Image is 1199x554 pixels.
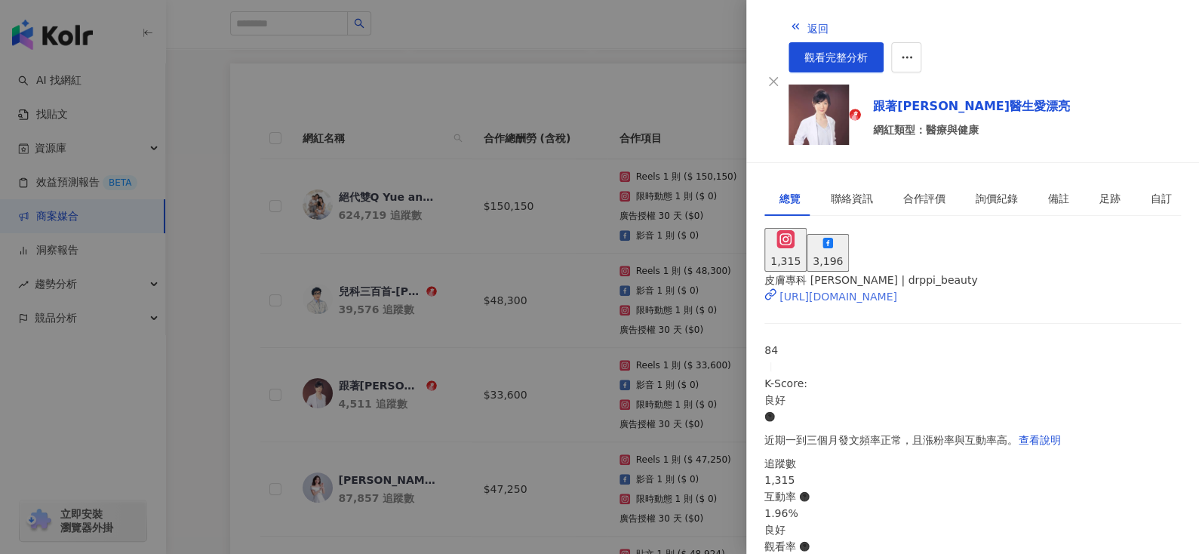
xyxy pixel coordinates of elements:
[770,253,801,269] div: 1,315
[789,42,884,72] a: 觀看完整分析
[976,190,1018,207] div: 詢價紀錄
[764,425,1181,455] div: 近期一到三個月發文頻率正常，且漲粉率與互動率高。
[807,23,829,35] span: 返回
[764,342,1181,359] div: 84
[903,190,945,207] div: 合作評價
[767,75,779,88] span: close
[1048,190,1069,207] div: 備註
[1099,190,1121,207] div: 足跡
[873,97,1070,115] a: 跟著[PERSON_NAME]醫生愛漂亮
[779,190,801,207] div: 總覽
[1151,190,1172,207] div: 自訂
[764,472,1181,488] div: 1,315
[764,375,1181,425] div: K-Score :
[813,253,843,269] div: 3,196
[1018,425,1062,455] button: 查看說明
[764,455,1181,472] div: 追蹤數
[764,392,1181,408] div: 良好
[764,522,1181,538] div: 良好
[807,234,849,272] button: 3,196
[764,274,977,286] span: 皮膚專科 [PERSON_NAME] | drppi_beauty
[764,488,1181,505] div: 互動率
[789,85,849,145] img: KOL Avatar
[779,288,897,305] div: [URL][DOMAIN_NAME]
[873,122,1070,138] span: 網紅類型：醫療與健康
[1019,434,1061,446] span: 查看說明
[789,85,861,150] a: KOL Avatar
[764,288,1181,305] a: [URL][DOMAIN_NAME]
[789,12,829,42] button: 返回
[764,72,782,91] button: Close
[764,228,807,272] button: 1,315
[764,505,1181,522] div: 1.96%
[804,51,868,63] span: 觀看完整分析
[831,190,873,207] div: 聯絡資訊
